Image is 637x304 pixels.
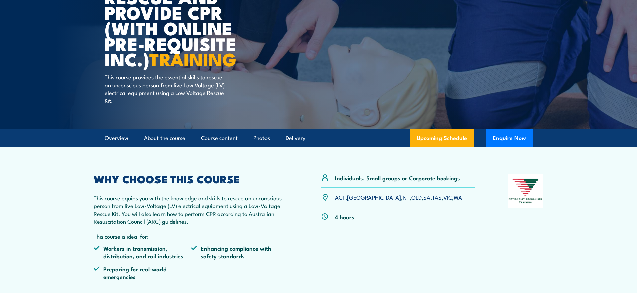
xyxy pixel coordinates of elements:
[335,174,460,182] p: Individuals, Small groups or Corporate bookings
[347,193,401,201] a: [GEOGRAPHIC_DATA]
[486,129,533,147] button: Enquire Now
[201,129,238,147] a: Course content
[144,129,185,147] a: About the course
[253,129,270,147] a: Photos
[335,193,345,201] a: ACT
[94,232,289,240] p: This course is ideal for:
[94,265,191,281] li: Preparing for real-world emergencies
[94,244,191,260] li: Workers in transmission, distribution, and rail industries
[335,213,354,221] p: 4 hours
[454,193,462,201] a: WA
[443,193,452,201] a: VIC
[286,129,305,147] a: Delivery
[94,194,289,225] p: This course equips you with the knowledge and skills to rescue an unconscious person from live Lo...
[335,193,462,201] p: , , , , , , ,
[191,244,289,260] li: Enhancing compliance with safety standards
[508,174,544,208] img: Nationally Recognised Training logo.
[411,193,422,201] a: QLD
[105,129,128,147] a: Overview
[94,174,289,183] h2: WHY CHOOSE THIS COURSE
[423,193,430,201] a: SA
[403,193,410,201] a: NT
[149,45,236,72] strong: TRAINING
[105,73,227,104] p: This course provides the essential skills to rescue an unconscious person from live Low Voltage (...
[410,129,474,147] a: Upcoming Schedule
[432,193,442,201] a: TAS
